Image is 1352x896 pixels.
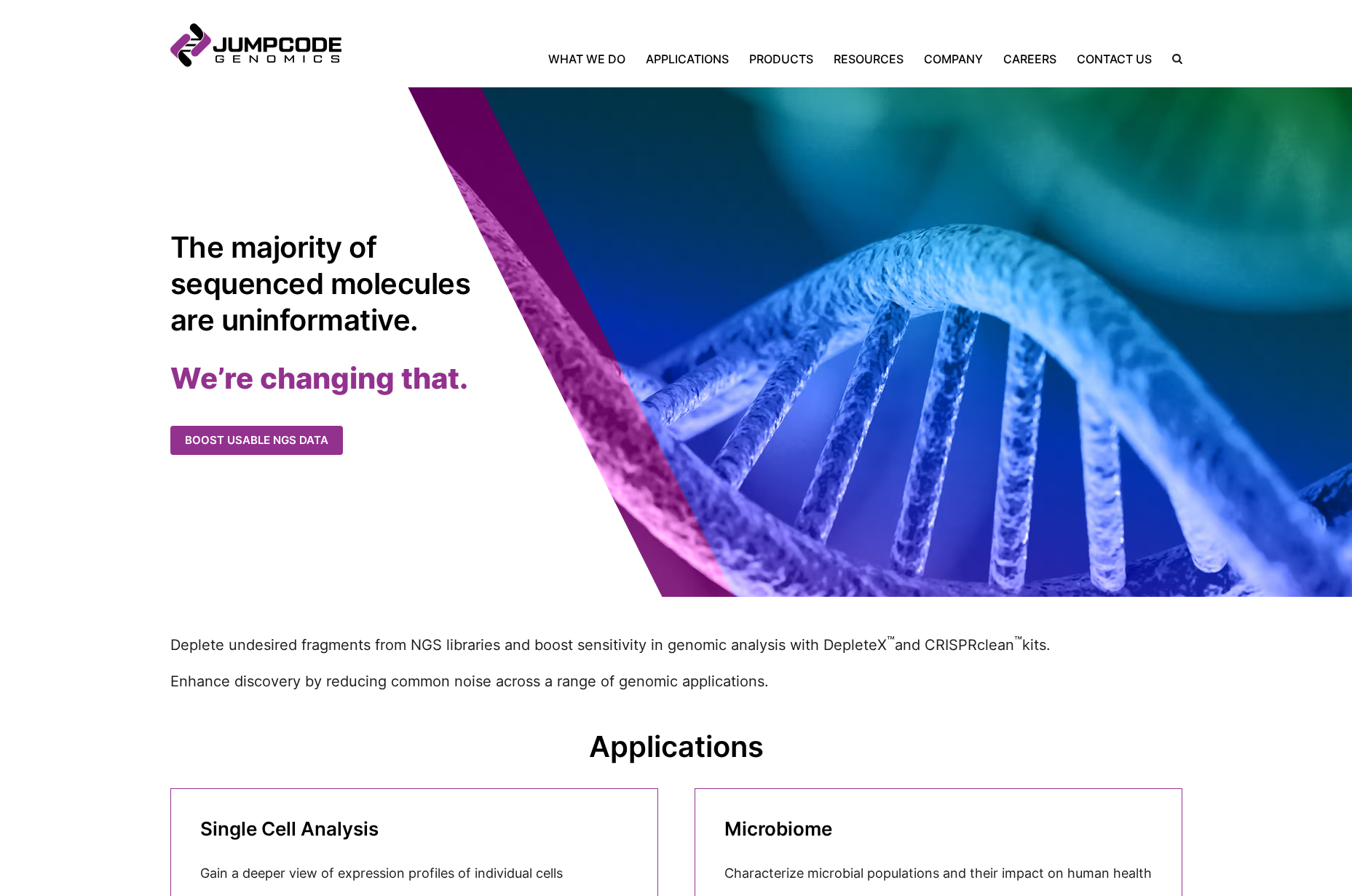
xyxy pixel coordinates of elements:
a: Applications [636,50,739,68]
h2: We’re changing that. [170,360,676,397]
h1: The majority of sequenced molecules are uninformative. [170,229,480,338]
a: Contact Us [1067,50,1162,68]
a: Company [914,50,993,68]
a: What We Do [548,50,636,68]
h3: Single Cell Analysis [200,818,628,840]
h2: Applications [170,729,1182,765]
p: Gain a deeper view of expression profiles of individual cells [200,863,628,883]
a: Products [739,50,823,68]
label: Search the site. [1162,54,1182,64]
sup: ™ [1014,635,1022,648]
a: Boost usable NGS data [170,426,343,456]
p: Enhance discovery by reducing common noise across a range of genomic applications. [170,670,1182,692]
p: Characterize microbial populations and their impact on human health [724,863,1153,883]
a: Careers [993,50,1067,68]
nav: Primary Navigation [341,50,1162,68]
h3: Microbiome [724,818,1153,840]
sup: ™ [887,635,895,648]
a: Resources [823,50,914,68]
p: Deplete undesired fragments from NGS libraries and boost sensitivity in genomic analysis with Dep... [170,633,1182,656]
